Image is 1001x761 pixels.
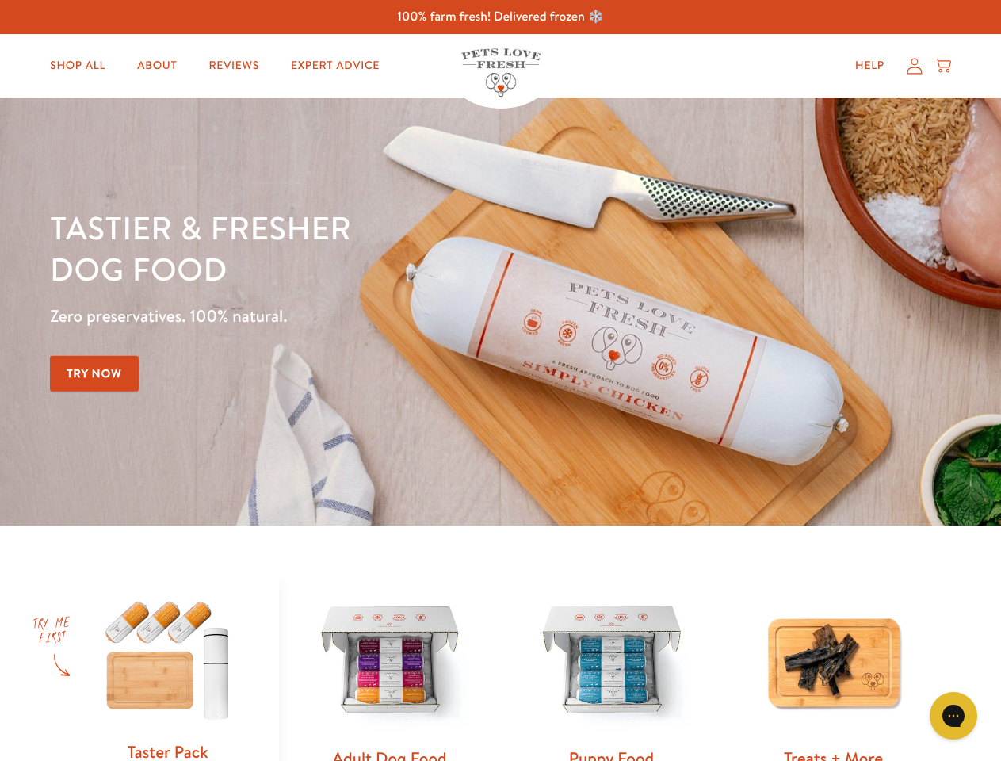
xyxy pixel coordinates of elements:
[37,50,118,82] a: Shop All
[50,207,651,289] h1: Tastier & fresher dog food
[50,302,651,331] p: Zero preservatives. 100% natural.
[461,48,541,97] img: Pets Love Fresh
[124,50,189,82] a: About
[922,686,985,745] iframe: Gorgias live chat messenger
[278,50,392,82] a: Expert Advice
[50,356,139,392] a: Try Now
[196,50,271,82] a: Reviews
[842,50,897,82] a: Help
